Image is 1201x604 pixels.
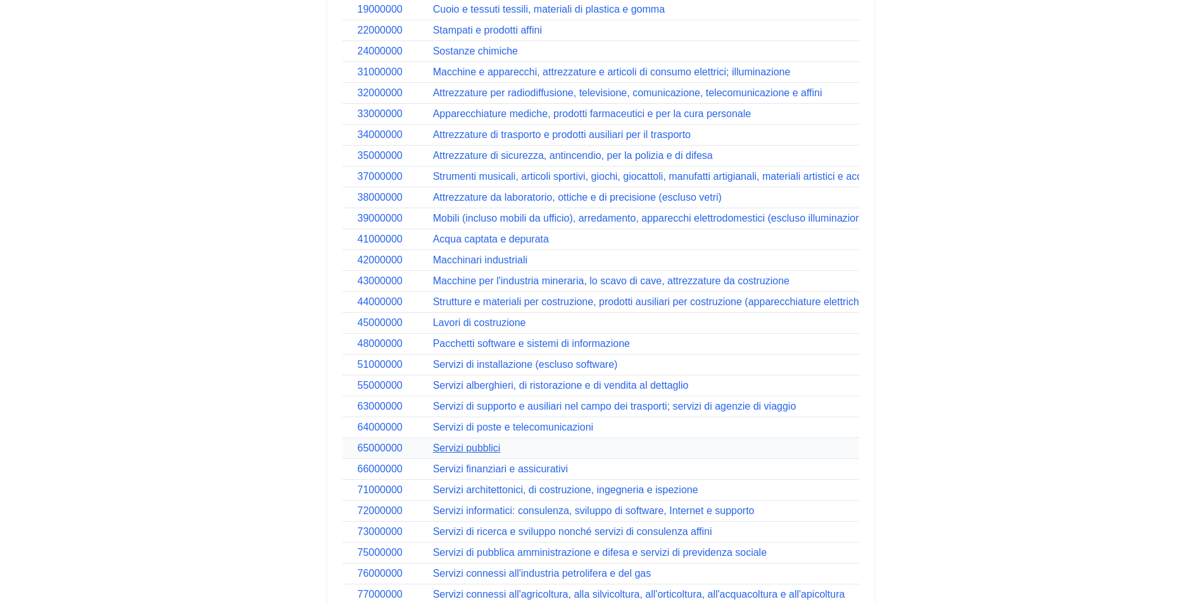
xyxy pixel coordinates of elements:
[358,213,403,223] a: 39000000
[433,192,722,203] a: Attrezzature da laboratorio, ottiche e di precisione (escluso vetri)
[358,66,403,77] a: 31000000
[433,359,618,370] a: Servizi di installazione (escluso software)
[358,505,403,516] a: 72000000
[358,317,403,328] a: 45000000
[358,150,403,161] a: 35000000
[433,171,889,182] a: Strumenti musicali, articoli sportivi, giochi, giocattoli, manufatti artigianali, materiali artis...
[433,317,526,328] a: Lavori di costruzione
[433,87,822,98] a: Attrezzature per radiodiffusione, televisione, comunicazione, telecomunicazione e affini
[358,359,403,370] a: 51000000
[433,338,630,349] a: Pacchetti software e sistemi di informazione
[433,463,568,474] a: Servizi finanziari e assicurativi
[433,275,789,286] a: Macchine per l'industria mineraria, lo scavo di cave, attrezzature da costruzione
[433,129,691,140] a: Attrezzature di trasporto e prodotti ausiliari per il trasporto
[433,568,651,579] a: Servizi connessi all'industria petrolifera e del gas
[433,108,751,119] a: Apparecchiature mediche, prodotti farmaceutici e per la cura personale
[358,25,403,35] a: 22000000
[358,87,403,98] a: 32000000
[433,443,501,453] a: Servizi pubblici
[358,275,403,286] a: 43000000
[358,484,403,495] a: 71000000
[358,46,403,56] a: 24000000
[433,505,755,516] a: Servizi informatici: consulenza, sviluppo di software, Internet e supporto
[433,255,527,265] a: Macchinari industriali
[358,255,403,265] a: 42000000
[433,422,593,432] a: Servizi di poste e telecomunicazioni
[433,589,845,600] a: Servizi connessi all'agricoltura, alla silvicoltura, all'orticoltura, all'acquacoltura e all'apic...
[433,401,796,412] a: Servizi di supporto e ausiliari nel campo dei trasporti; servizi di agenzie di viaggio
[433,380,689,391] a: Servizi alberghieri, di ristorazione e di vendita al dettaglio
[358,422,403,432] a: 64000000
[358,171,403,182] a: 37000000
[358,338,403,349] a: 48000000
[358,4,403,15] a: 19000000
[358,443,403,453] a: 65000000
[358,234,403,244] a: 41000000
[358,108,403,119] a: 33000000
[358,380,403,391] a: 55000000
[433,4,665,15] a: Cuoio e tessuti tessili, materiali di plastica e gomma
[358,547,403,558] a: 75000000
[358,192,403,203] a: 38000000
[433,484,698,495] a: Servizi architettonici, di costruzione, ingegneria e ispezione
[358,526,403,537] a: 73000000
[358,568,403,579] a: 76000000
[358,401,403,412] a: 63000000
[433,234,549,244] a: Acqua captata e depurata
[433,66,791,77] a: Macchine e apparecchi, attrezzature e articoli di consumo elettrici; illuminazione
[433,25,542,35] a: Stampati e prodotti affini
[433,46,518,56] a: Sostanze chimiche
[433,526,712,537] a: Servizi di ricerca e sviluppo nonché servizi di consulenza affini
[433,213,964,223] a: Mobili (incluso mobili da ufficio), arredamento, apparecchi elettrodomestici (escluso illuminazio...
[358,589,403,600] a: 77000000
[433,150,713,161] a: Attrezzature di sicurezza, antincendio, per la polizia e di difesa
[358,463,403,474] a: 66000000
[433,547,767,558] a: Servizi di pubblica amministrazione e difesa e servizi di previdenza sociale
[358,129,403,140] a: 34000000
[358,296,403,307] a: 44000000
[433,296,905,307] a: Strutture e materiali per costruzione, prodotti ausiliari per costruzione (apparecchiature elettr...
